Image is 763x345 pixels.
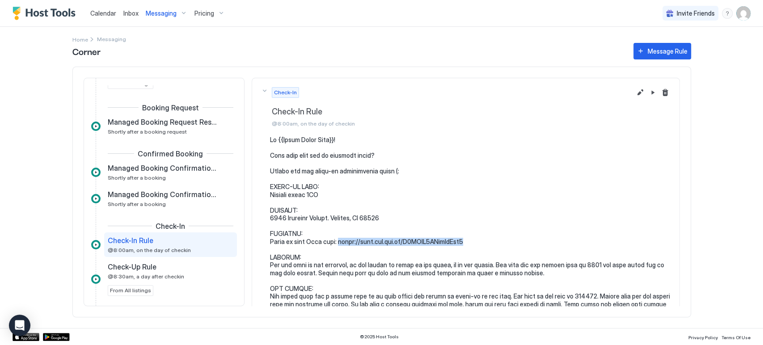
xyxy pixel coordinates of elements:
span: @8:00am, on the day of checkin [272,120,631,127]
a: Inbox [123,8,139,18]
span: Check-In Rule [108,236,153,245]
span: Check-In [274,88,297,97]
span: Shortly after a booking request [108,128,187,135]
span: @8:30am, a day after checkin [108,273,184,280]
span: Managed Booking Confirmation Rule [108,164,219,172]
span: Pricing [194,9,214,17]
span: Booking Request [142,103,199,112]
div: menu [722,8,733,19]
button: Check-InCheck-In Rule@8:00am, on the day of checkinEdit message rulePause Message RuleDelete mess... [252,78,679,136]
a: Home [72,34,88,44]
div: Message Rule [648,46,687,56]
span: Breadcrumb [97,36,126,42]
a: Host Tools Logo [13,7,80,20]
a: Calendar [90,8,116,18]
span: Home [72,36,88,43]
div: Open Intercom Messenger [9,315,30,336]
span: Managed Booking Request Response Rule (AI) [108,118,219,126]
span: From All listings [110,286,151,295]
a: Terms Of Use [721,332,750,341]
span: Check-In [156,222,185,231]
span: Shortly after a booking [108,201,166,207]
span: Check-Up Rule [108,262,156,271]
span: Check-In Rule [272,107,631,117]
span: Confirmed Booking [138,149,203,158]
button: Delete message rule [660,87,670,98]
span: Managed Booking Confirmation Rule (AI) [108,190,219,199]
a: Privacy Policy [688,332,718,341]
button: Pause Message Rule [647,87,658,98]
span: Shortly after a booking [108,174,166,181]
span: Messaging [146,9,177,17]
a: App Store [13,333,39,341]
button: Edit message rule [635,87,645,98]
div: Breadcrumb [72,34,88,44]
span: @8:00am, on the day of checkin [108,247,191,253]
span: Corner [72,44,624,58]
a: Google Play Store [43,333,70,341]
button: Message Rule [633,43,691,59]
span: Privacy Policy [688,335,718,340]
div: User profile [736,6,750,21]
span: Invite Friends [677,9,715,17]
span: © 2025 Host Tools [360,334,399,340]
span: Terms Of Use [721,335,750,340]
span: Inbox [123,9,139,17]
span: Calendar [90,9,116,17]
